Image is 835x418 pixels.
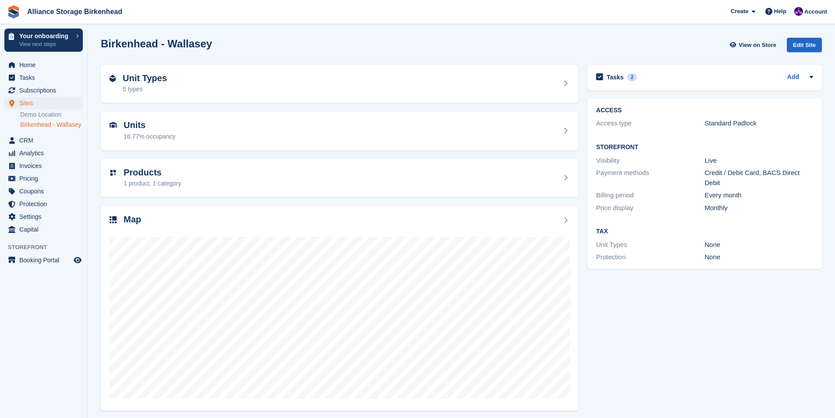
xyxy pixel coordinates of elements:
div: Standard Padlock [705,118,813,129]
h2: ACCESS [596,107,813,114]
div: Protection [596,252,704,262]
img: custom-product-icn-752c56ca05d30b4aa98f6f15887a0e09747e85b44ffffa43cff429088544963d.svg [110,169,117,176]
a: menu [4,59,83,71]
span: Protection [19,198,72,210]
a: menu [4,147,83,159]
div: Price display [596,203,704,213]
span: Analytics [19,147,72,159]
div: Access type [596,118,704,129]
img: unit-icn-7be61d7bf1b0ce9d3e12c5938cc71ed9869f7b940bace4675aadf7bd6d80202e.svg [110,122,117,128]
a: Edit Site [787,38,822,56]
p: Your onboarding [19,33,71,39]
span: Account [804,7,827,16]
span: Storefront [8,243,87,252]
div: None [705,252,813,262]
a: menu [4,211,83,223]
a: Unit Types 5 types [101,64,579,103]
h2: Tasks [607,73,624,81]
div: None [705,240,813,250]
img: unit-type-icn-2b2737a686de81e16bb02015468b77c625bbabd49415b5ef34ead5e3b44a266d.svg [110,75,116,82]
h2: Map [124,214,141,225]
a: menu [4,160,83,172]
span: View on Store [739,41,776,50]
div: 5 types [123,85,167,94]
a: menu [4,254,83,266]
div: 2 [627,73,637,81]
div: Live [705,156,813,166]
div: 1 product, 1 category [124,179,181,188]
span: Help [774,7,786,16]
a: Birkenhead - Wallasey [20,121,83,129]
div: 16.77% occupancy [124,132,175,141]
h2: Storefront [596,144,813,151]
a: menu [4,71,83,84]
span: CRM [19,134,72,146]
p: View next steps [19,40,71,48]
h2: Products [124,168,181,178]
span: Sites [19,97,72,109]
span: Pricing [19,172,72,185]
div: Monthly [705,203,813,213]
span: Invoices [19,160,72,172]
span: Create [731,7,748,16]
a: menu [4,84,83,96]
a: Demo Location [20,111,83,119]
a: menu [4,198,83,210]
div: Every month [705,190,813,200]
a: menu [4,97,83,109]
span: Home [19,59,72,71]
img: stora-icon-8386f47178a22dfd0bd8f6a31ec36ba5ce8667c1dd55bd0f319d3a0aa187defe.svg [7,5,20,18]
a: Alliance Storage Birkenhead [24,4,126,19]
a: View on Store [728,38,780,52]
span: Subscriptions [19,84,72,96]
a: Preview store [72,255,83,265]
img: Romilly Norton [794,7,803,16]
a: menu [4,185,83,197]
div: Unit Types [596,240,704,250]
span: Capital [19,223,72,236]
div: Visibility [596,156,704,166]
a: menu [4,134,83,146]
div: Edit Site [787,38,822,52]
a: menu [4,223,83,236]
div: Billing period [596,190,704,200]
span: Settings [19,211,72,223]
a: Units 16.77% occupancy [101,111,579,150]
span: Coupons [19,185,72,197]
a: Your onboarding View next steps [4,29,83,52]
div: Credit / Debit Card, BACS Direct Debit [705,168,813,188]
img: map-icn-33ee37083ee616e46c38cad1a60f524a97daa1e2b2c8c0bc3eb3415660979fc1.svg [110,216,117,223]
h2: Units [124,120,175,130]
h2: Unit Types [123,73,167,83]
h2: Birkenhead - Wallasey [101,38,212,50]
a: Map [101,206,579,411]
a: Products 1 product, 1 category [101,159,579,197]
span: Tasks [19,71,72,84]
div: Payment methods [596,168,704,188]
a: menu [4,172,83,185]
span: Booking Portal [19,254,72,266]
a: Add [787,72,799,82]
h2: Tax [596,228,813,235]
